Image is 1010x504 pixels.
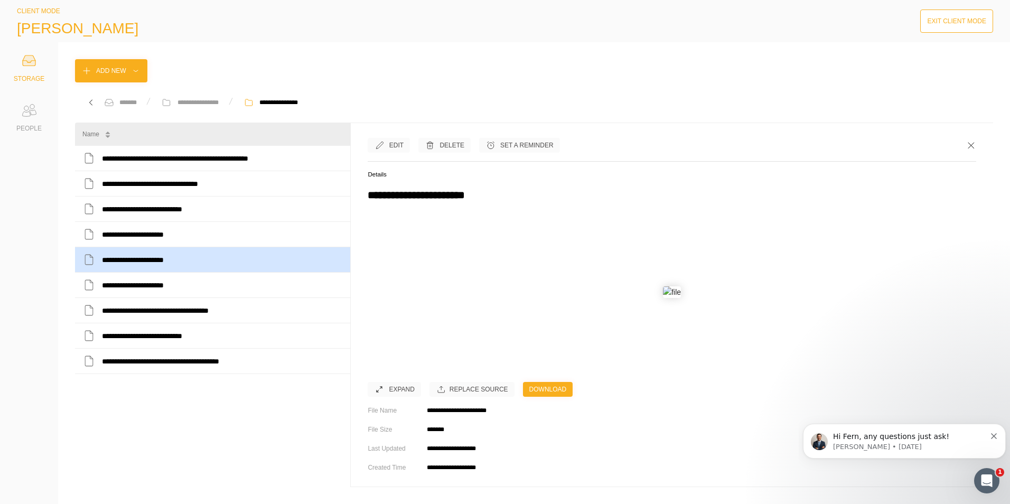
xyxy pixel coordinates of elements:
[479,138,559,153] button: Set a Reminder
[368,462,418,473] div: Created Time
[17,7,60,15] span: CLIENT MODE
[389,384,414,395] div: Expand
[368,443,418,454] div: Last Updated
[368,424,418,435] div: File Size
[529,384,567,395] div: Download
[500,140,553,151] div: Set a Reminder
[974,468,999,493] iframe: Intercom live chat
[920,10,993,33] button: Exit Client Mode
[96,66,126,76] div: Add New
[368,138,410,153] button: Edit
[16,123,42,134] div: PEOPLE
[17,20,138,37] span: [PERSON_NAME]
[799,402,1010,475] iframe: Intercom notifications message
[439,140,464,151] div: Delete
[14,73,44,84] div: STORAGE
[996,468,1004,477] span: 1
[450,384,508,395] div: Replace Source
[523,382,573,397] button: Download
[368,405,418,416] div: File Name
[82,129,99,139] div: Name
[663,286,681,298] img: file
[389,140,404,151] div: Edit
[927,16,986,26] div: Exit Client Mode
[418,138,471,153] button: Delete
[368,382,420,397] button: Expand
[368,170,976,179] h5: Details
[75,59,147,82] button: Add New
